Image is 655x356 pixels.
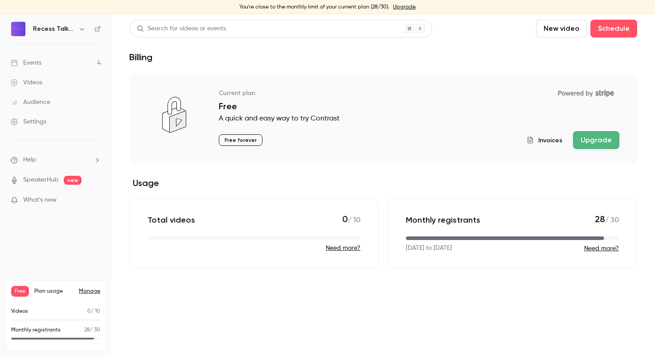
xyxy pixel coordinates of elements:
[584,244,619,253] button: Need more?
[147,215,195,225] p: Total videos
[342,214,348,224] span: 0
[129,52,152,62] h1: Billing
[11,155,101,165] li: help-dropdown-opener
[11,117,46,126] div: Settings
[23,175,58,185] a: SpeakerHub
[87,307,100,315] p: / 10
[64,176,82,185] span: new
[129,178,637,188] h2: Usage
[11,58,41,67] div: Events
[342,214,360,226] p: / 10
[573,131,619,149] button: Upgrade
[595,214,605,224] span: 28
[79,288,100,295] a: Manage
[11,307,28,315] p: Videos
[219,134,262,146] p: Free forever
[11,78,42,87] div: Videos
[406,215,480,225] p: Monthly registrants
[23,195,57,205] span: What's new
[219,113,619,124] p: A quick and easy way to try Contrast
[11,98,50,107] div: Audience
[527,136,562,145] button: Invoices
[84,326,100,334] p: / 30
[595,214,619,226] p: / 30
[590,20,637,37] button: Schedule
[219,101,619,112] p: Free
[219,89,255,98] p: Current plan
[84,327,90,333] span: 28
[33,25,75,33] h6: Recess Talks For Those Who Care
[538,136,562,145] span: Invoices
[393,4,416,11] a: Upgrade
[23,155,36,165] span: Help
[11,22,25,36] img: Recess Talks For Those Who Care
[326,244,360,253] button: Need more?
[536,20,587,37] button: New video
[11,286,29,297] span: Free
[129,73,637,268] section: billing
[87,309,91,314] span: 0
[34,288,74,295] span: Plan usage
[90,196,101,204] iframe: Noticeable Trigger
[406,244,452,253] p: [DATE] to [DATE]
[11,326,61,334] p: Monthly registrants
[137,24,226,33] div: Search for videos or events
